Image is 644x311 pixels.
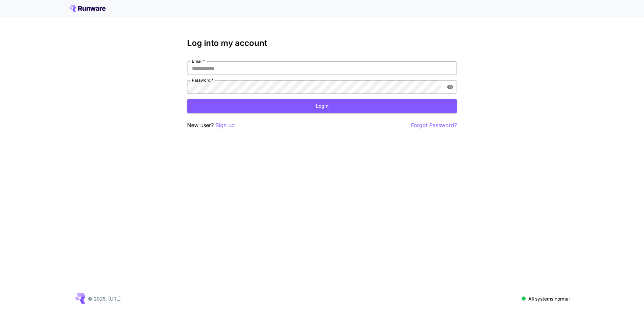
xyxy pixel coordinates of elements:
p: All systems normal [528,295,569,302]
button: Sign up [215,121,235,130]
button: Forgot Password? [411,121,457,130]
label: Password [192,77,213,83]
p: © 2025, [URL] [88,295,121,302]
h3: Log into my account [187,38,457,48]
label: Email [192,58,205,64]
button: Login [187,99,457,113]
p: New user? [187,121,235,130]
button: toggle password visibility [444,81,456,93]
